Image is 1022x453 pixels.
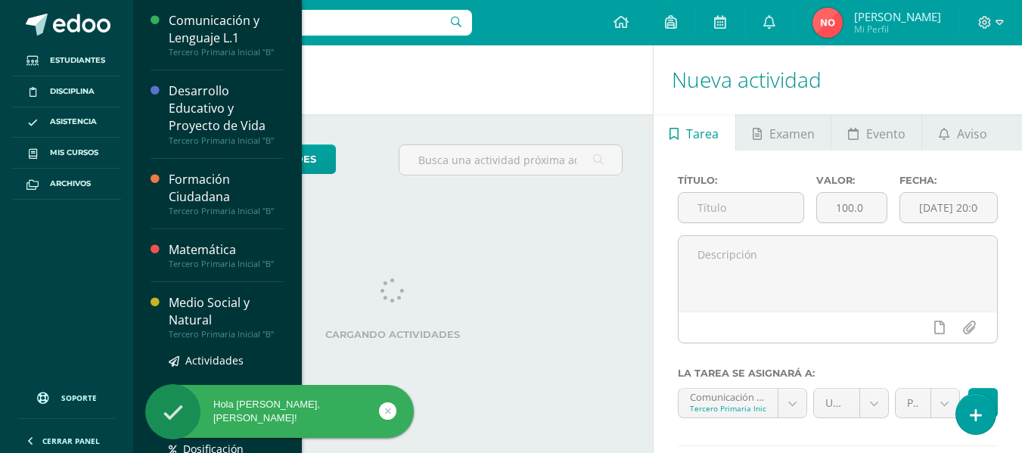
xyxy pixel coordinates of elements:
div: Tercero Primaria Inicial "B" [169,135,284,146]
a: Formación CiudadanaTercero Primaria Inicial "B" [169,171,284,216]
div: Tercero Primaria Inicial "B" [169,206,284,216]
div: Matemática [169,241,284,259]
a: Soporte [18,377,115,414]
h1: Actividades [151,45,635,114]
input: Título [679,193,803,222]
a: Aviso [922,114,1003,150]
div: Tercero Primaria Inicial [690,403,767,414]
span: [PERSON_NAME] [854,9,941,24]
div: Comunicación y Lenguaje L.1 'B' [690,389,767,403]
div: Desarrollo Educativo y Proyecto de Vida [169,82,284,135]
label: Título: [678,175,804,186]
span: Evento [866,116,906,152]
span: Archivos [50,178,91,190]
span: Asistencia [50,116,97,128]
a: Actividades [169,352,284,369]
label: La tarea se asignará a: [678,368,998,379]
input: Busca una actividad próxima aquí... [399,145,621,175]
span: Aviso [957,116,987,152]
div: Medio Social y Natural [169,294,284,329]
img: 6450864595b8ae7be417f180d76863c3.png [812,8,843,38]
a: Comunicación y Lenguaje L.1Tercero Primaria Inicial "B" [169,12,284,57]
span: Unidad 3 [825,389,848,417]
span: Prueba de Logro (40.0%) [907,389,919,417]
span: Estudiantes [50,54,105,67]
a: Archivos [12,169,121,200]
a: Evento [831,114,921,150]
a: MatemáticaTercero Primaria Inicial "B" [169,241,284,269]
div: Hola [PERSON_NAME], [PERSON_NAME]! [145,398,414,425]
a: Examen [736,114,831,150]
label: Valor: [816,175,887,186]
a: Estudiantes [169,381,284,399]
input: Puntos máximos [817,193,887,222]
input: Busca un usuario... [143,10,472,36]
label: Fecha: [899,175,998,186]
a: Medio Social y NaturalTercero Primaria Inicial "B" [169,294,284,340]
a: Comunicación y Lenguaje L.1 'B'Tercero Primaria Inicial [679,389,807,417]
h1: Nueva actividad [672,45,1004,114]
a: Disciplina [12,76,121,107]
input: Fecha de entrega [900,193,997,222]
span: Mis cursos [50,147,98,159]
span: Actividades [185,353,244,368]
span: Cerrar panel [42,436,100,446]
a: Prueba de Logro (40.0%) [896,389,959,417]
label: Cargando actividades [163,329,623,340]
a: Mis cursos [12,138,121,169]
span: Examen [769,116,815,152]
a: Asistencia [12,107,121,138]
a: Estudiantes [12,45,121,76]
a: Tarea [654,114,735,150]
div: Tercero Primaria Inicial "B" [169,47,284,57]
a: Unidad 3 [814,389,888,417]
span: Tarea [686,116,719,152]
span: Mi Perfil [854,23,941,36]
span: Soporte [61,392,97,403]
a: Desarrollo Educativo y Proyecto de VidaTercero Primaria Inicial "B" [169,82,284,145]
span: Disciplina [50,85,95,98]
div: Formación Ciudadana [169,171,284,206]
div: Tercero Primaria Inicial "B" [169,329,284,340]
div: Comunicación y Lenguaje L.1 [169,12,284,47]
span: Estudiantes [188,383,248,397]
div: Tercero Primaria Inicial "B" [169,259,284,269]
